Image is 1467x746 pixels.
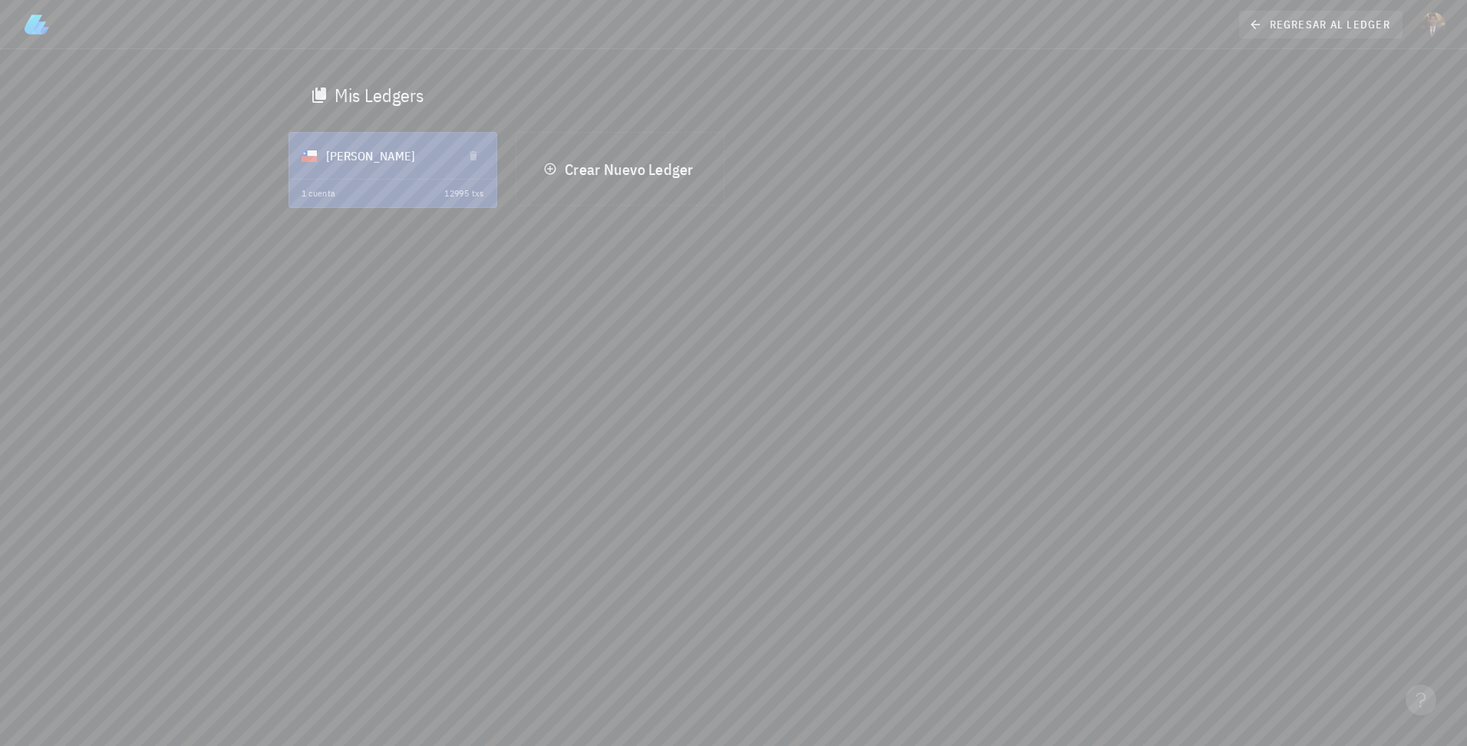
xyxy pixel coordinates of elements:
div: [PERSON_NAME] [326,136,450,176]
div: CLP-icon [302,148,317,163]
div: Mis Ledgers [335,83,424,107]
div: 1 cuenta [302,186,336,201]
a: regresar al ledger [1239,11,1403,38]
span: Crear Nuevo Ledger [546,159,693,180]
span: regresar al ledger [1251,18,1390,31]
button: Crear Nuevo Ledger [534,155,705,183]
img: LedgiFi [25,12,49,37]
div: 12995 txs [444,186,484,201]
div: avatar [1421,12,1446,37]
